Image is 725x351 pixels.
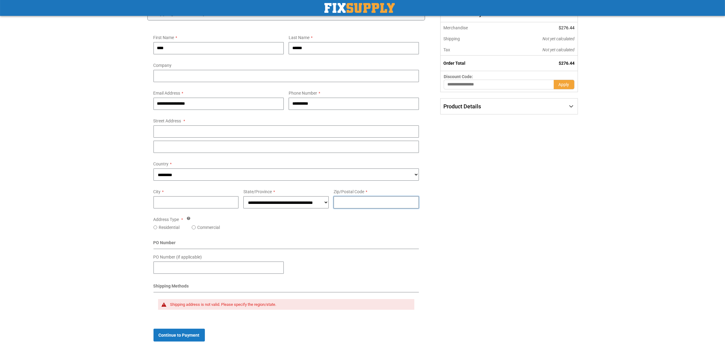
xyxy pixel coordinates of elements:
a: store logo [324,3,395,13]
span: Street Address [154,118,181,123]
div: Shipping address is not valid. Please specify the region/state. [170,302,409,307]
div: PO Number [154,240,419,249]
span: $276.44 [559,25,575,30]
span: Shipping [443,36,460,41]
img: Fix Industrial Supply [324,3,395,13]
span: City [154,189,161,194]
span: Not yet calculated [543,36,575,41]
span: Phone Number [289,91,317,96]
span: Not yet calculated [543,47,575,52]
span: Apply [559,82,569,87]
th: Tax [441,44,501,56]
span: Continue to Payment [159,333,200,338]
label: Commercial [197,224,220,230]
span: Product Details [443,103,481,110]
strong: Order Total [443,61,465,66]
span: PO Number (if applicable) [154,255,202,259]
span: Company [154,63,172,68]
span: Address Type [154,217,179,222]
span: Email Address [154,91,180,96]
span: Last Name [289,35,309,40]
span: Discount Code: [444,74,473,79]
button: Apply [554,80,575,89]
th: Merchandise [441,22,501,33]
span: $276.44 [559,61,575,66]
button: Continue to Payment [154,329,205,342]
label: Residential [159,224,179,230]
span: Country [154,161,169,166]
span: State/Province [243,189,272,194]
div: Shipping Methods [154,283,419,292]
span: Zip/Postal Code [334,189,364,194]
span: First Name [154,35,174,40]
